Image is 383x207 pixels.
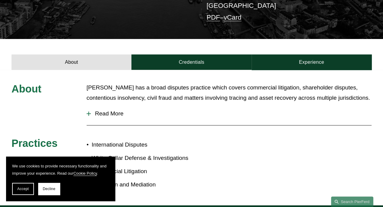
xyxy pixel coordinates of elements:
span: Accept [17,187,29,191]
p: International Disputes [92,140,192,150]
section: Cookie banner [6,157,115,201]
span: Read More [91,110,371,117]
p: Arbitration and Mediation [92,180,192,190]
a: Credentials [131,54,251,70]
a: Search this site [331,196,373,207]
p: Commercial Litigation [92,166,192,176]
button: Decline [38,183,60,195]
span: Practices [12,137,58,149]
button: Accept [12,183,34,195]
a: vCard [223,14,241,21]
p: White Collar Defense & Investigations [92,153,192,163]
a: Experience [252,54,371,70]
p: We use cookies to provide necessary functionality and improve your experience. Read our . [12,163,109,177]
a: PDF [206,14,220,21]
span: About [12,83,41,95]
p: [PERSON_NAME] has a broad disputes practice which covers commercial litigation, shareholder dispu... [87,82,371,103]
button: Read More [87,106,371,121]
a: About [12,54,131,70]
a: Cookie Policy [73,171,97,176]
span: Decline [43,187,55,191]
